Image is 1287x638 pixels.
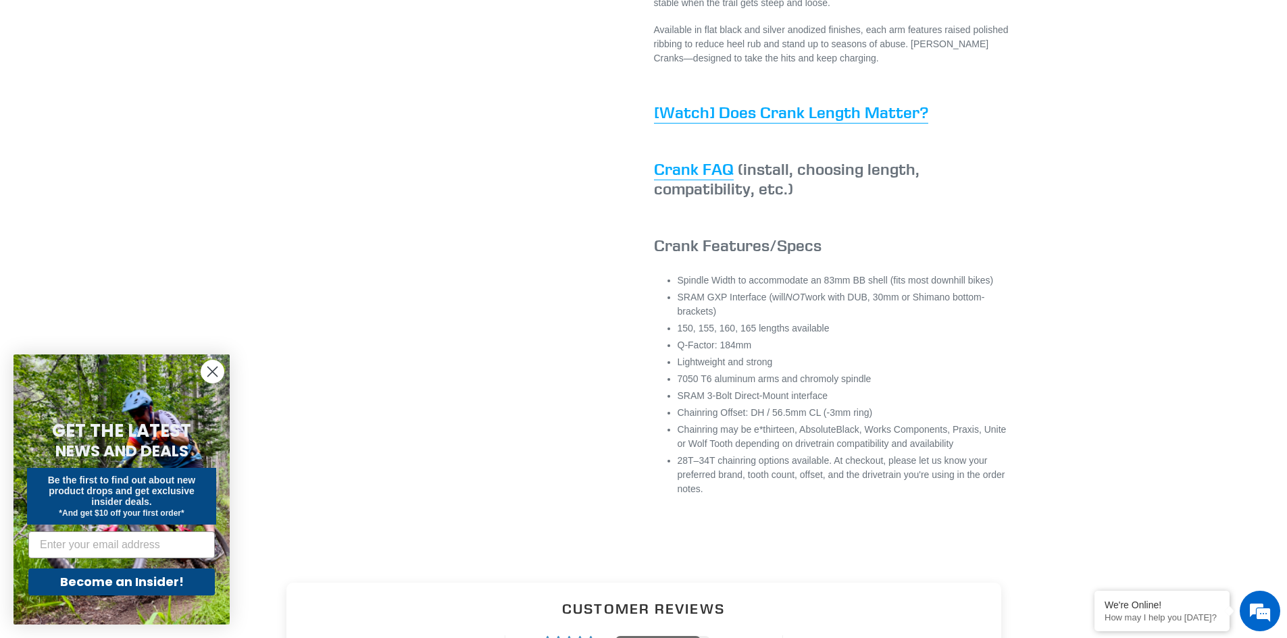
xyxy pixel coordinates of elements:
[654,23,1012,65] p: Available in flat black and silver anodized finishes, each arm features raised polished ribbing t...
[15,74,35,95] div: Navigation go back
[678,321,1012,336] li: 150, 155, 160, 165 lengths available
[7,369,257,416] textarea: Type your message and hit 'Enter'
[1105,600,1219,610] div: We're Online!
[654,159,734,180] a: Crank FAQ
[78,170,186,307] span: We're online!
[654,159,1012,198] h3: (install, choosing length, compatibility, etc.)
[59,508,184,518] span: *And get $10 off your first order*
[201,360,224,383] button: Close dialog
[28,531,215,558] input: Enter your email address
[678,290,1012,319] li: SRAM GXP Interface (will work with DUB, 30mm or Shimano bottom-brackets)
[678,372,1012,386] li: 7050 T6 aluminum arms and chromoly spindle
[297,599,990,618] h2: Customer Reviews
[786,292,806,302] em: NOT
[48,475,196,507] span: Be the first to find out about new product drops and get exclusive insider deals.
[1105,612,1219,622] p: How may I help you today?
[678,406,1012,420] li: Chainring Offset: DH / 56.5mm CL (-3mm ring)
[678,355,1012,369] li: Lightweight and strong
[43,68,77,101] img: d_696896380_company_1647369064580_696896380
[654,236,1012,255] h3: Crank Features/Specs
[55,440,188,462] span: NEWS AND DEALS
[678,423,1012,451] li: Chainring may be e*thirteen, AbsoluteBlack, Works Components, Praxis, Unite or Wolf Tooth dependi...
[678,454,1012,496] li: 28T–34T chainring options available. At checkout, please let us know your preferred brand, tooth ...
[91,76,247,93] div: Chat with us now
[678,389,1012,403] li: SRAM 3-Bolt Direct-Mount interface
[678,338,1012,352] li: Q-Factor: 184mm
[678,273,1012,288] li: Spindle Width to accommodate an 83mm BB shell (fits most downhill bikes)
[654,102,928,124] a: [Watch] Does Crank Length Matter?
[222,7,254,39] div: Minimize live chat window
[52,419,191,443] span: GET THE LATEST
[28,568,215,595] button: Become an Insider!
